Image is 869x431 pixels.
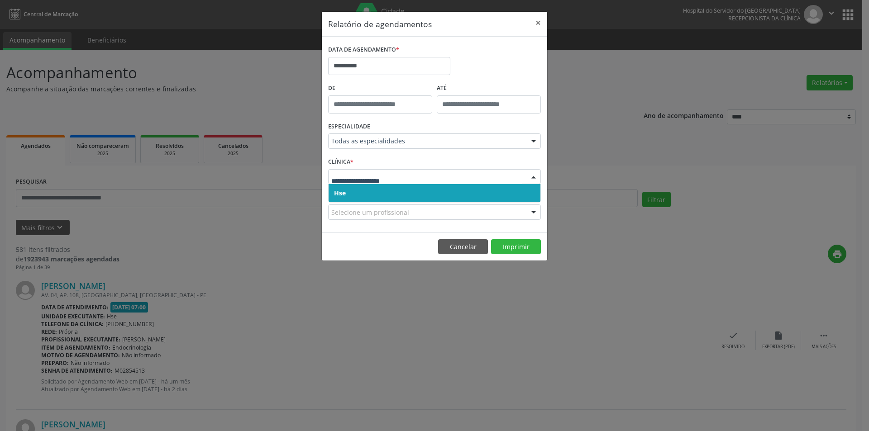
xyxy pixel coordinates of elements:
[328,43,399,57] label: DATA DE AGENDAMENTO
[491,239,541,255] button: Imprimir
[328,18,432,30] h5: Relatório de agendamentos
[334,189,346,197] span: Hse
[328,81,432,95] label: De
[529,12,547,34] button: Close
[328,120,370,134] label: ESPECIALIDADE
[437,81,541,95] label: ATÉ
[331,137,522,146] span: Todas as especialidades
[438,239,488,255] button: Cancelar
[328,155,353,169] label: CLÍNICA
[331,208,409,217] span: Selecione um profissional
